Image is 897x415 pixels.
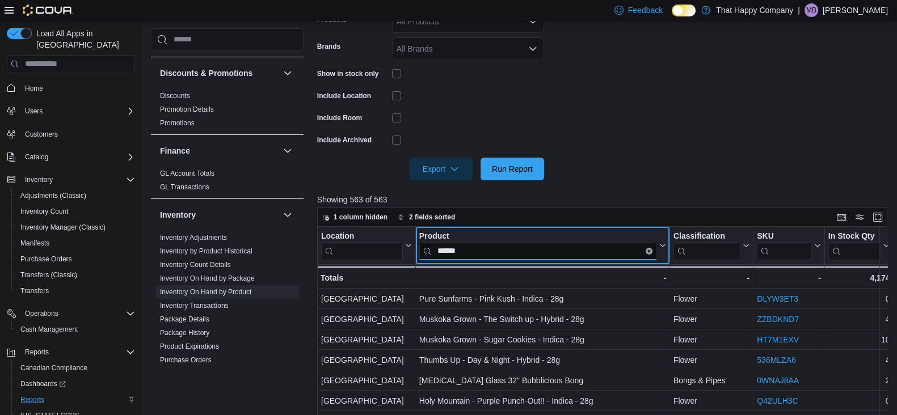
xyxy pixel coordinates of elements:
div: In Stock Qty [828,231,881,260]
div: In Stock Qty [828,231,881,242]
button: Finance [281,144,294,158]
span: Package Details [160,315,209,324]
a: Discounts [160,92,190,100]
button: Reports [2,344,140,360]
span: Package History [160,328,209,337]
span: Export [416,158,466,180]
div: Flower [673,353,749,367]
span: Inventory On Hand by Product [160,287,251,297]
button: Purchase Orders [11,251,140,267]
div: [GEOGRAPHIC_DATA] [321,333,412,346]
div: Product [419,231,657,242]
span: Transfers [16,284,135,298]
a: Canadian Compliance [16,361,92,375]
span: Purchase Orders [16,252,135,266]
button: Operations [20,307,63,320]
button: Inventory Count [11,204,140,219]
span: Customers [25,130,58,139]
button: Location [321,231,412,260]
span: Inventory Manager (Classic) [20,223,106,232]
div: Flower [673,292,749,306]
span: Reports [20,345,135,359]
span: 2 fields sorted [409,213,455,222]
p: That Happy Company [716,3,793,17]
span: Users [20,104,135,118]
span: Promotion Details [160,105,214,114]
div: [GEOGRAPHIC_DATA] [321,374,412,387]
div: Classification [673,231,740,242]
a: Q42ULH3C [757,396,798,405]
span: Catalog [25,153,48,162]
span: Operations [20,307,135,320]
div: SKU URL [757,231,812,260]
button: ProductClear input [419,231,666,260]
div: [GEOGRAPHIC_DATA] [321,353,412,367]
div: Flower [673,312,749,326]
span: GL Transactions [160,183,209,192]
button: Cash Management [11,321,140,337]
span: Inventory Manager (Classic) [16,221,135,234]
span: Product Expirations [160,342,219,351]
div: Pure Sunfarms - Pink Kush - Indica - 28g [419,292,666,306]
div: 0 [828,292,890,306]
a: Inventory Transactions [160,302,229,310]
span: Manifests [16,236,135,250]
div: 4 [828,312,890,326]
div: [MEDICAL_DATA] Glass 32" Bubblicious Bong [419,374,666,387]
div: Classification [673,231,740,260]
h3: Finance [160,145,190,156]
span: Inventory [25,175,53,184]
a: Package History [160,329,209,337]
a: Dashboards [16,377,70,391]
a: GL Account Totals [160,170,214,177]
span: Reports [20,395,44,404]
button: Catalog [2,149,140,165]
label: Show in stock only [317,69,379,78]
button: Transfers [11,283,140,299]
div: 4 [828,353,890,367]
span: 1 column hidden [334,213,388,222]
div: Bongs & Pipes [673,374,749,387]
span: Transfers [20,286,49,295]
div: Location [321,231,403,260]
button: Export [409,158,473,180]
div: Muskoka Grown - The Switch up - Hybrid - 28g [419,312,666,326]
button: Catalog [20,150,53,164]
span: Promotions [160,118,195,128]
a: ZZBDKND7 [757,315,799,324]
span: Inventory by Product Historical [160,247,252,256]
button: Finance [160,145,279,156]
a: Reports [16,393,49,406]
span: Home [20,81,135,95]
button: Customers [2,126,140,142]
div: 4,174 [828,271,890,285]
a: Manifests [16,236,54,250]
div: 2 [828,374,890,387]
a: Package Details [160,315,209,323]
span: Catalog [20,150,135,164]
span: Users [25,107,43,116]
a: Transfers (Classic) [16,268,82,282]
div: - [419,271,666,285]
span: Transfers (Classic) [20,270,77,280]
button: Manifests [11,235,140,251]
div: [GEOGRAPHIC_DATA] [321,292,412,306]
span: Canadian Compliance [16,361,135,375]
button: Adjustments (Classic) [11,188,140,204]
label: Brands [317,42,340,51]
div: Inventory [151,231,304,399]
button: Enter fullscreen [871,210,885,224]
button: Reports [11,392,140,408]
span: Inventory On Hand by Package [160,274,255,283]
div: Discounts & Promotions [151,89,304,134]
span: Customers [20,127,135,141]
button: Operations [2,306,140,321]
span: Dashboards [16,377,135,391]
p: Showing 563 of 563 [317,194,893,205]
span: Reports [16,393,135,406]
a: Inventory by Product Historical [160,247,252,255]
a: Inventory Count [16,205,73,218]
span: Adjustments (Classic) [20,191,86,200]
a: Purchase Orders [160,356,212,364]
div: [GEOGRAPHIC_DATA] [321,312,412,326]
